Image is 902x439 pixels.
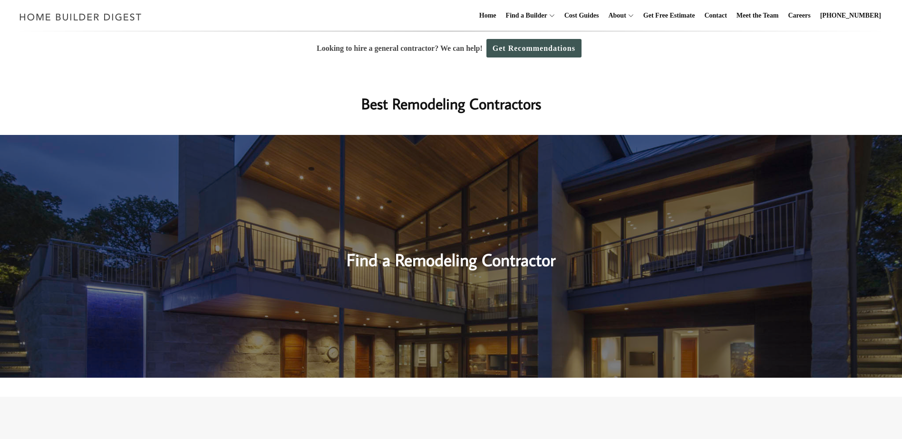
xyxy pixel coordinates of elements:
a: Meet the Team [733,0,783,31]
a: About [604,0,626,31]
a: Get Free Estimate [640,0,699,31]
img: Home Builder Digest [15,8,146,26]
a: Cost Guides [561,0,603,31]
a: Contact [700,0,730,31]
a: [PHONE_NUMBER] [816,0,885,31]
h2: Find a Remodeling Contractor [249,230,653,273]
a: Get Recommendations [486,39,582,57]
h1: Best Remodeling Contractors [262,92,641,115]
a: Find a Builder [502,0,547,31]
a: Careers [785,0,815,31]
a: Home [475,0,500,31]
